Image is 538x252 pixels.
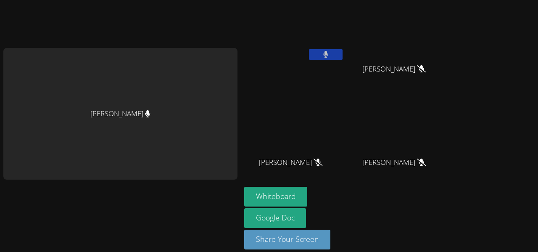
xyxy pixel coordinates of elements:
[259,157,322,169] span: [PERSON_NAME]
[3,48,237,180] div: [PERSON_NAME]
[244,187,308,207] button: Whiteboard
[244,208,306,228] a: Google Doc
[362,157,426,169] span: [PERSON_NAME]
[362,63,426,75] span: [PERSON_NAME]
[244,230,331,249] button: Share Your Screen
